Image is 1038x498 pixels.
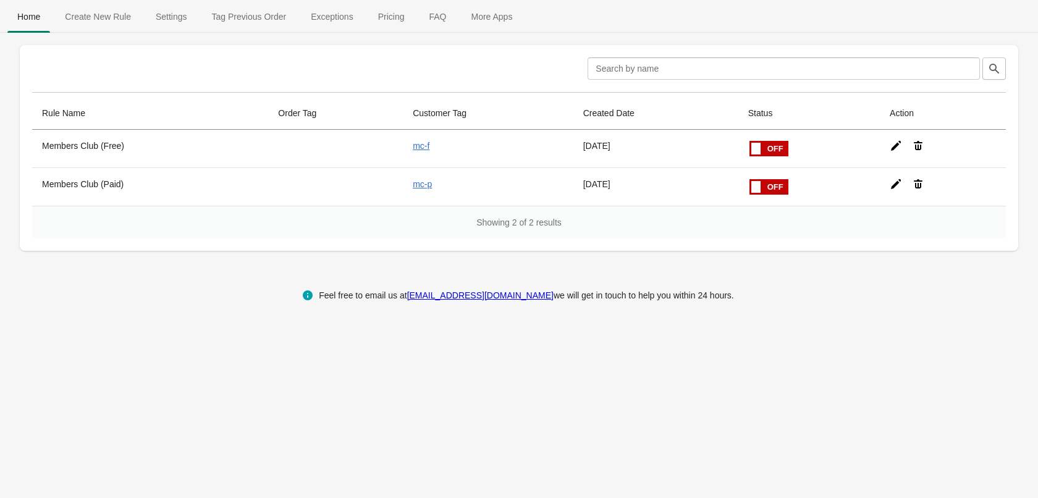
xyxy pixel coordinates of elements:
[319,288,734,303] div: Feel free to email us at we will get in touch to help you within 24 hours.
[268,97,403,130] th: Order Tag
[32,167,268,206] th: Members Club (Paid)
[413,179,432,189] a: mc-p
[407,290,554,300] a: [EMAIL_ADDRESS][DOMAIN_NAME]
[143,1,200,33] button: Settings
[573,130,738,167] td: [DATE]
[573,97,738,130] th: Created Date
[55,6,141,28] span: Create New Rule
[301,6,363,28] span: Exceptions
[202,6,297,28] span: Tag Previous Order
[32,97,268,130] th: Rule Name
[588,57,980,80] input: Search by name
[880,97,1006,130] th: Action
[32,206,1006,238] div: Showing 2 of 2 results
[368,6,415,28] span: Pricing
[7,6,50,28] span: Home
[573,167,738,206] td: [DATE]
[32,130,268,167] th: Members Club (Free)
[461,6,522,28] span: More Apps
[146,6,197,28] span: Settings
[738,97,880,130] th: Status
[53,1,143,33] button: Create_New_Rule
[5,1,53,33] button: Home
[403,97,573,130] th: Customer Tag
[413,141,429,151] a: mc-f
[419,6,456,28] span: FAQ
